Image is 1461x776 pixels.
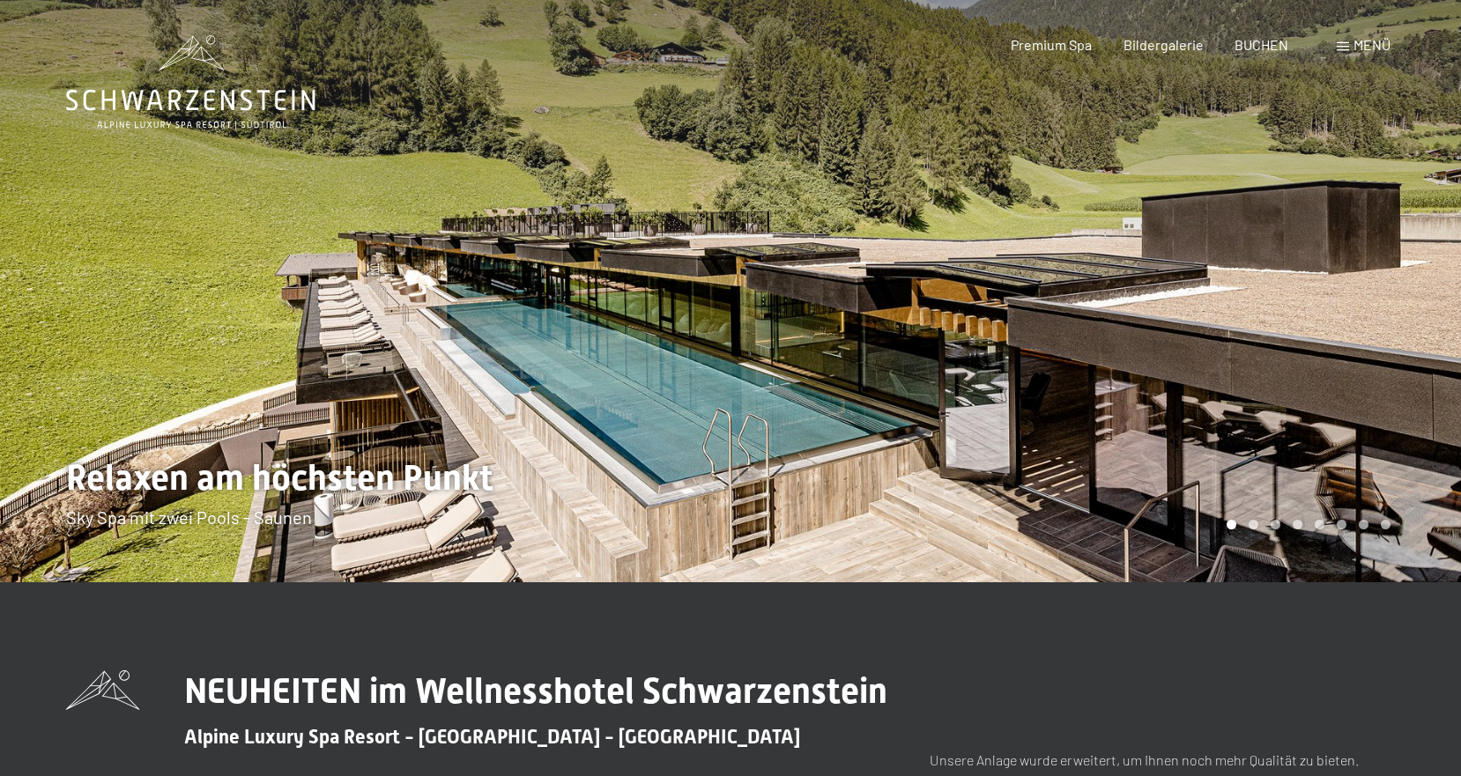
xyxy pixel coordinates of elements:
[1359,520,1368,529] div: Carousel Page 7
[1235,36,1288,53] a: BUCHEN
[184,670,887,712] span: NEUHEITEN im Wellnesshotel Schwarzenstein
[1353,36,1391,53] span: Menü
[1271,520,1280,529] div: Carousel Page 3
[1249,520,1258,529] div: Carousel Page 2
[1381,520,1391,529] div: Carousel Page 8
[1011,36,1092,53] a: Premium Spa
[1220,520,1391,529] div: Carousel Pagination
[1124,36,1204,53] a: Bildergalerie
[1315,520,1324,529] div: Carousel Page 5
[1293,520,1302,529] div: Carousel Page 4
[184,726,800,748] span: Alpine Luxury Spa Resort - [GEOGRAPHIC_DATA] - [GEOGRAPHIC_DATA]
[1337,520,1346,529] div: Carousel Page 6
[1227,520,1236,529] div: Carousel Page 1 (Current Slide)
